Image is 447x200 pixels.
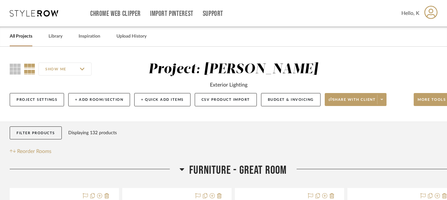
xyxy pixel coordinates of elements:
[68,93,130,106] button: + Add Room/Section
[90,11,141,17] a: Chrome Web Clipper
[49,32,62,41] a: Library
[203,11,223,17] a: Support
[189,163,287,177] span: FURNITURE - GREAT ROOM
[10,147,51,155] button: Reorder Rooms
[10,93,64,106] button: Project Settings
[261,93,321,106] button: Budget & Invoicing
[150,11,193,17] a: Import Pinterest
[210,81,247,89] div: Exterior Lighting
[68,126,117,139] div: Displaying 132 products
[10,126,62,140] button: Filter Products
[116,32,147,41] a: Upload History
[325,93,387,106] button: Share with client
[329,97,376,107] span: Share with client
[10,32,32,41] a: All Projects
[134,93,191,106] button: + Quick Add Items
[79,32,100,41] a: Inspiration
[17,147,51,155] span: Reorder Rooms
[195,93,257,106] button: CSV Product Import
[148,63,318,76] div: Project: [PERSON_NAME]
[418,97,446,107] span: More tools
[401,9,420,17] span: Hello, K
